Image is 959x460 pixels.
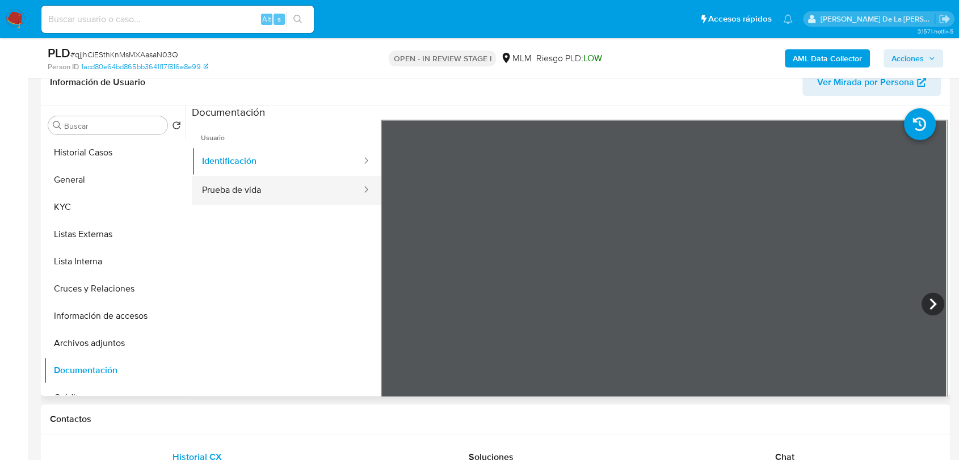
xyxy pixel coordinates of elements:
span: # qjjhCiESthKnMsMXAasaN03Q [70,49,178,60]
span: Ver Mirada por Persona [817,69,914,96]
button: Volver al orden por defecto [172,121,181,133]
input: Buscar usuario o caso... [41,12,314,27]
input: Buscar [64,121,163,131]
button: search-icon [286,11,309,27]
button: Documentación [44,357,186,384]
span: s [277,14,281,24]
span: Alt [262,14,271,24]
b: AML Data Collector [793,49,862,67]
span: Riesgo PLD: [536,52,602,65]
button: Historial Casos [44,139,186,166]
span: 3.157.1-hotfix-5 [917,27,953,36]
button: Buscar [53,121,62,130]
b: PLD [48,44,70,62]
button: Cruces y Relaciones [44,275,186,302]
button: AML Data Collector [785,49,870,67]
b: Person ID [48,62,79,72]
a: Notificaciones [783,14,793,24]
h1: Contactos [50,413,941,425]
button: Lista Interna [44,248,186,275]
button: Créditos [44,384,186,411]
button: Acciones [884,49,943,67]
button: KYC [44,193,186,221]
p: javier.gutierrez@mercadolibre.com.mx [821,14,935,24]
p: OPEN - IN REVIEW STAGE I [389,50,496,66]
button: Listas Externas [44,221,186,248]
button: Información de accesos [44,302,186,330]
button: General [44,166,186,193]
span: Acciones [891,49,924,67]
button: Ver Mirada por Persona [802,69,941,96]
span: Accesos rápidos [708,13,772,25]
span: LOW [583,52,602,65]
div: MLM [500,52,531,65]
a: 1acd80e64bd865bb3641f17f816e8e99 [81,62,208,72]
button: Archivos adjuntos [44,330,186,357]
a: Salir [939,13,950,25]
h1: Información de Usuario [50,77,145,88]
